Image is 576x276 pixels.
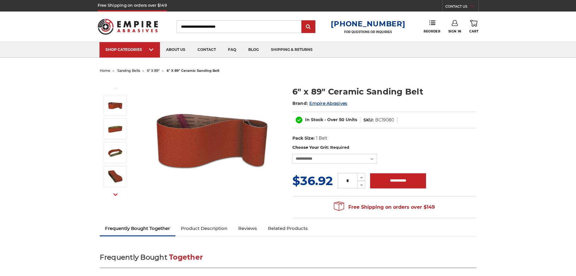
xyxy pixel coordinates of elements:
[242,42,265,58] a: blog
[339,117,344,122] span: 50
[331,19,405,28] a: [PHONE_NUMBER]
[100,253,167,261] span: Frequently Bought
[305,117,323,122] span: In Stock
[324,117,338,122] span: - Over
[292,135,315,141] dt: Pack Size:
[108,121,123,137] img: 6" x 89" Cer Sanding Belt
[302,21,314,33] input: Submit
[108,98,123,113] img: 6" x 89" Ceramic Sanding Belt
[169,253,203,261] span: Together
[106,47,154,52] div: SHOP CATEGORIES
[331,30,405,34] p: FOR QUESTIONS OR INQUIRIES
[98,15,158,38] img: Empire Abrasives
[424,29,440,33] span: Reorder
[233,222,262,235] a: Reviews
[346,117,357,122] span: Units
[100,68,110,73] a: home
[292,101,308,106] span: Brand:
[292,145,477,151] label: Choose Your Grit:
[448,29,461,33] span: Sign In
[222,42,242,58] a: faq
[363,117,374,123] dt: SKU:
[100,222,176,235] a: Frequently Bought Together
[167,68,220,73] span: 6" x 89" ceramic sanding belt
[191,42,222,58] a: contact
[424,20,440,33] a: Reorder
[147,68,160,73] a: 6" x 89"
[151,79,272,201] img: 6" x 89" Ceramic Sanding Belt
[108,82,123,95] button: Previous
[292,173,333,188] span: $36.92
[108,169,123,184] img: 6" x 89" Sanding Belt - Cer
[469,20,478,33] a: Cart
[117,68,140,73] a: sanding belts
[309,101,347,106] a: Empire Abrasives
[330,145,349,150] small: Required
[375,117,394,123] dd: BC19080
[334,201,435,213] span: Free Shipping on orders over $149
[445,3,478,12] a: CONTACT US
[108,188,123,201] button: Next
[108,145,123,160] img: 6" x 89" Sanding Belt - Ceramic
[265,42,319,58] a: shipping & returns
[175,222,233,235] a: Product Description
[316,135,327,141] dd: 1 Belt
[292,86,477,98] h1: 6" x 89" Ceramic Sanding Belt
[262,222,313,235] a: Related Products
[160,42,191,58] a: about us
[469,29,478,33] span: Cart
